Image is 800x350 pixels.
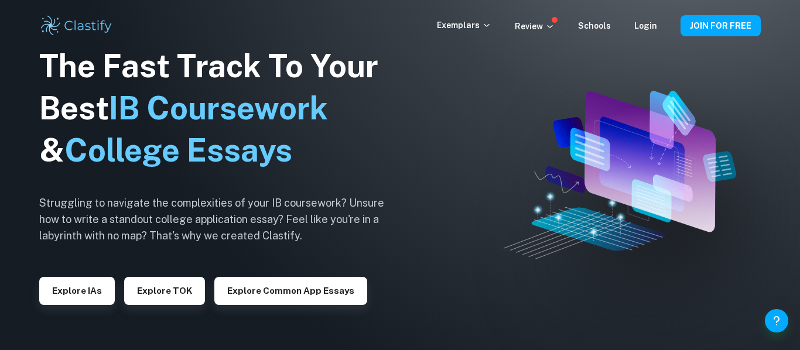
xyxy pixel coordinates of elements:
a: Explore TOK [124,284,205,296]
button: JOIN FOR FREE [681,15,761,36]
a: Explore Common App essays [214,284,367,296]
button: Explore TOK [124,277,205,305]
a: Login [634,21,657,30]
span: College Essays [64,132,292,169]
img: Clastify hero [504,91,736,259]
button: Explore Common App essays [214,277,367,305]
span: IB Coursework [109,90,328,126]
p: Review [515,20,555,33]
h6: Struggling to navigate the complexities of your IB coursework? Unsure how to write a standout col... [39,195,402,244]
a: Explore IAs [39,284,115,296]
button: Explore IAs [39,277,115,305]
a: Schools [578,21,611,30]
h1: The Fast Track To Your Best & [39,45,402,171]
button: Help and Feedback [765,309,788,332]
img: Clastify logo [39,14,114,37]
p: Exemplars [437,19,491,32]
